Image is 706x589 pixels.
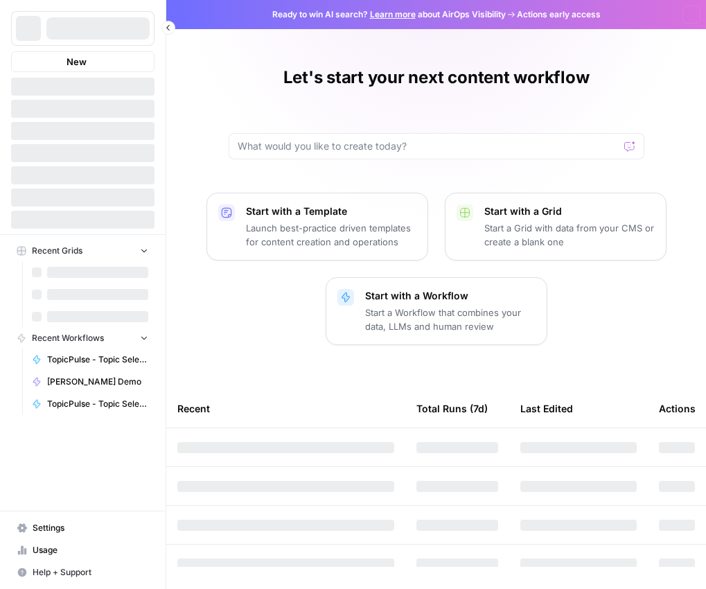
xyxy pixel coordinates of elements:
[26,393,155,415] a: TopicPulse - Topic Selection (Test)
[659,389,696,428] div: Actions
[33,544,148,556] span: Usage
[33,522,148,534] span: Settings
[47,376,148,388] span: [PERSON_NAME] Demo
[246,204,416,218] p: Start with a Template
[238,139,619,153] input: What would you like to create today?
[246,221,416,249] p: Launch best-practice driven templates for content creation and operations
[11,328,155,349] button: Recent Workflows
[484,204,655,218] p: Start with a Grid
[517,8,601,21] span: Actions early access
[484,221,655,249] p: Start a Grid with data from your CMS or create a blank one
[416,389,488,428] div: Total Runs (7d)
[326,277,547,345] button: Start with a WorkflowStart a Workflow that combines your data, LLMs and human review
[272,8,506,21] span: Ready to win AI search? about AirOps Visibility
[11,240,155,261] button: Recent Grids
[206,193,428,261] button: Start with a TemplateLaunch best-practice driven templates for content creation and operations
[11,51,155,72] button: New
[11,539,155,561] a: Usage
[445,193,667,261] button: Start with a GridStart a Grid with data from your CMS or create a blank one
[365,306,536,333] p: Start a Workflow that combines your data, LLMs and human review
[11,517,155,539] a: Settings
[26,371,155,393] a: [PERSON_NAME] Demo
[177,389,394,428] div: Recent
[283,67,590,89] h1: Let's start your next content workflow
[11,561,155,583] button: Help + Support
[365,289,536,303] p: Start with a Workflow
[520,389,573,428] div: Last Edited
[47,398,148,410] span: TopicPulse - Topic Selection (Test)
[47,353,148,366] span: TopicPulse - Topic Selection
[26,349,155,371] a: TopicPulse - Topic Selection
[33,566,148,579] span: Help + Support
[32,245,82,257] span: Recent Grids
[370,9,416,19] a: Learn more
[67,55,87,69] span: New
[32,332,104,344] span: Recent Workflows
